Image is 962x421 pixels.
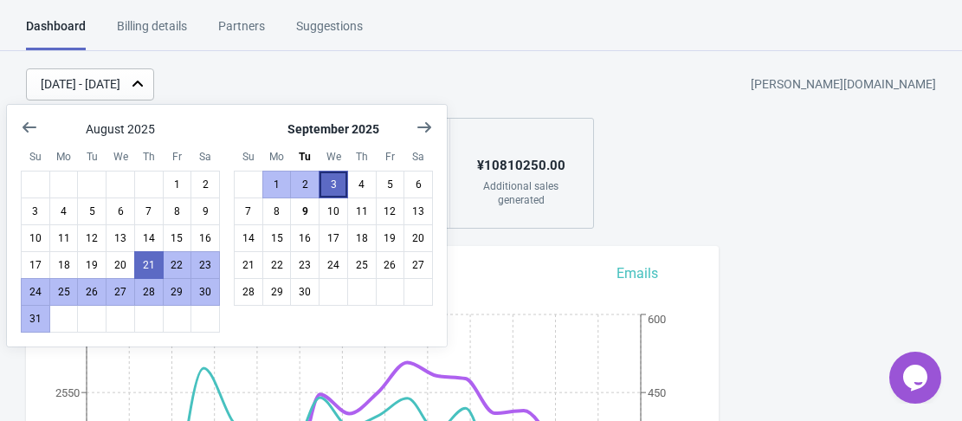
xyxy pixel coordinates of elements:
[648,313,666,326] tspan: 600
[296,17,363,48] div: Suggestions
[163,224,192,252] button: August 15 2025
[21,278,50,306] button: August 24 2025
[106,224,135,252] button: August 13 2025
[106,198,135,225] button: August 6 2025
[290,278,320,306] button: September 30 2025
[234,142,263,172] div: Sunday
[190,171,220,198] button: August 2 2025
[106,142,135,172] div: Wednesday
[290,198,320,225] button: Today September 9 2025
[648,386,666,399] tspan: 450
[376,251,405,279] button: September 26 2025
[77,278,107,306] button: August 26 2025
[404,251,433,279] button: September 27 2025
[262,251,292,279] button: September 22 2025
[319,142,348,172] div: Wednesday
[290,171,320,198] button: September 2 2025
[190,142,220,172] div: Saturday
[106,251,135,279] button: August 20 2025
[106,278,135,306] button: August 27 2025
[21,251,50,279] button: August 17 2025
[347,198,377,225] button: September 11 2025
[290,224,320,252] button: September 16 2025
[134,224,164,252] button: August 14 2025
[347,171,377,198] button: September 4 2025
[234,198,263,225] button: September 7 2025
[262,171,292,198] button: September 1 2025
[163,171,192,198] button: August 1 2025
[77,142,107,172] div: Tuesday
[262,142,292,172] div: Monday
[190,278,220,306] button: August 30 2025
[234,251,263,279] button: September 21 2025
[163,198,192,225] button: August 8 2025
[404,171,433,198] button: September 6 2025
[409,112,440,143] button: Show next month, October 2025
[889,352,945,404] iframe: chat widget
[77,198,107,225] button: August 5 2025
[404,198,433,225] button: September 13 2025
[134,278,164,306] button: August 28 2025
[49,142,79,172] div: Monday
[77,251,107,279] button: August 19 2025
[262,224,292,252] button: September 15 2025
[117,17,187,48] div: Billing details
[319,198,348,225] button: September 10 2025
[376,224,405,252] button: September 19 2025
[347,224,377,252] button: September 18 2025
[163,278,192,306] button: August 29 2025
[468,179,574,207] div: Additional sales generated
[376,142,405,172] div: Friday
[319,171,348,198] button: September 3 2025
[376,171,405,198] button: September 5 2025
[404,224,433,252] button: September 20 2025
[262,278,292,306] button: September 29 2025
[190,224,220,252] button: August 16 2025
[319,251,348,279] button: September 24 2025
[49,278,79,306] button: August 25 2025
[21,305,50,333] button: August 31 2025
[49,198,79,225] button: August 4 2025
[262,198,292,225] button: September 8 2025
[234,278,263,306] button: September 28 2025
[14,112,45,143] button: Show previous month, July 2025
[347,251,377,279] button: September 25 2025
[55,386,80,399] tspan: 2550
[376,198,405,225] button: September 12 2025
[134,198,164,225] button: August 7 2025
[319,224,348,252] button: September 17 2025
[26,17,86,50] div: Dashboard
[21,224,50,252] button: August 10 2025
[234,224,263,252] button: September 14 2025
[163,142,192,172] div: Friday
[347,142,377,172] div: Thursday
[49,224,79,252] button: August 11 2025
[404,142,433,172] div: Saturday
[134,142,164,172] div: Thursday
[290,142,320,172] div: Tuesday
[218,17,265,48] div: Partners
[190,198,220,225] button: August 9 2025
[77,224,107,252] button: August 12 2025
[21,142,50,172] div: Sunday
[190,251,220,279] button: August 23 2025
[468,152,574,179] div: ¥ 10810250.00
[163,251,192,279] button: August 22 2025
[134,251,164,279] button: August 21 2025
[751,69,936,100] div: [PERSON_NAME][DOMAIN_NAME]
[41,75,120,94] div: [DATE] - [DATE]
[21,198,50,225] button: August 3 2025
[290,251,320,279] button: September 23 2025
[49,251,79,279] button: August 18 2025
